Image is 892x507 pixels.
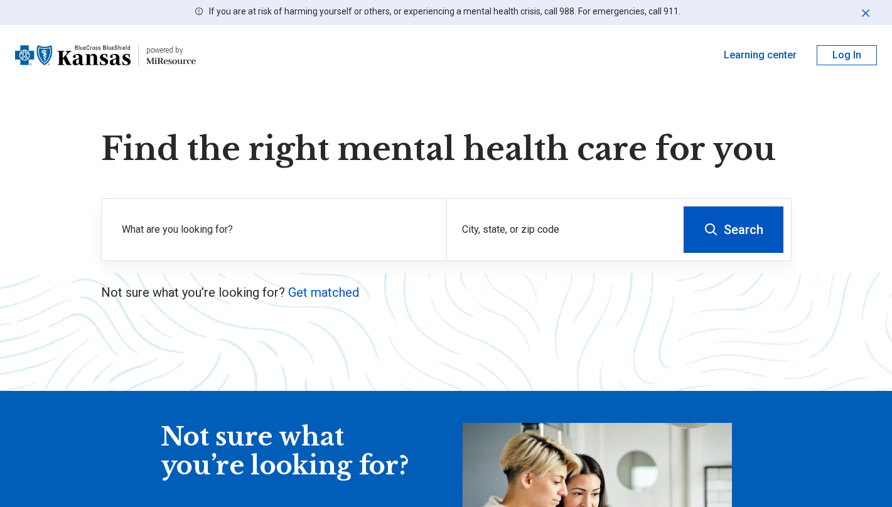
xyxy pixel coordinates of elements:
[817,45,877,65] button: Log In
[146,45,196,56] div: powered by
[288,285,359,300] a: Get matched
[15,40,196,70] a: Blue Cross Blue Shield Kansaspowered by
[101,131,792,168] h1: Find the right mental health care for you
[161,423,412,480] div: Not sure what you’re looking for?
[101,284,792,301] p: Not sure what you’re looking for?
[859,5,872,20] button: Dismiss
[122,222,431,237] label: What are you looking for?
[684,206,783,253] button: Search
[209,5,680,18] p: If you are at risk of harming yourself or others, or experiencing a mental health crisis, call 98...
[724,48,797,63] a: Learning center
[15,40,131,70] img: Blue Cross Blue Shield Kansas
